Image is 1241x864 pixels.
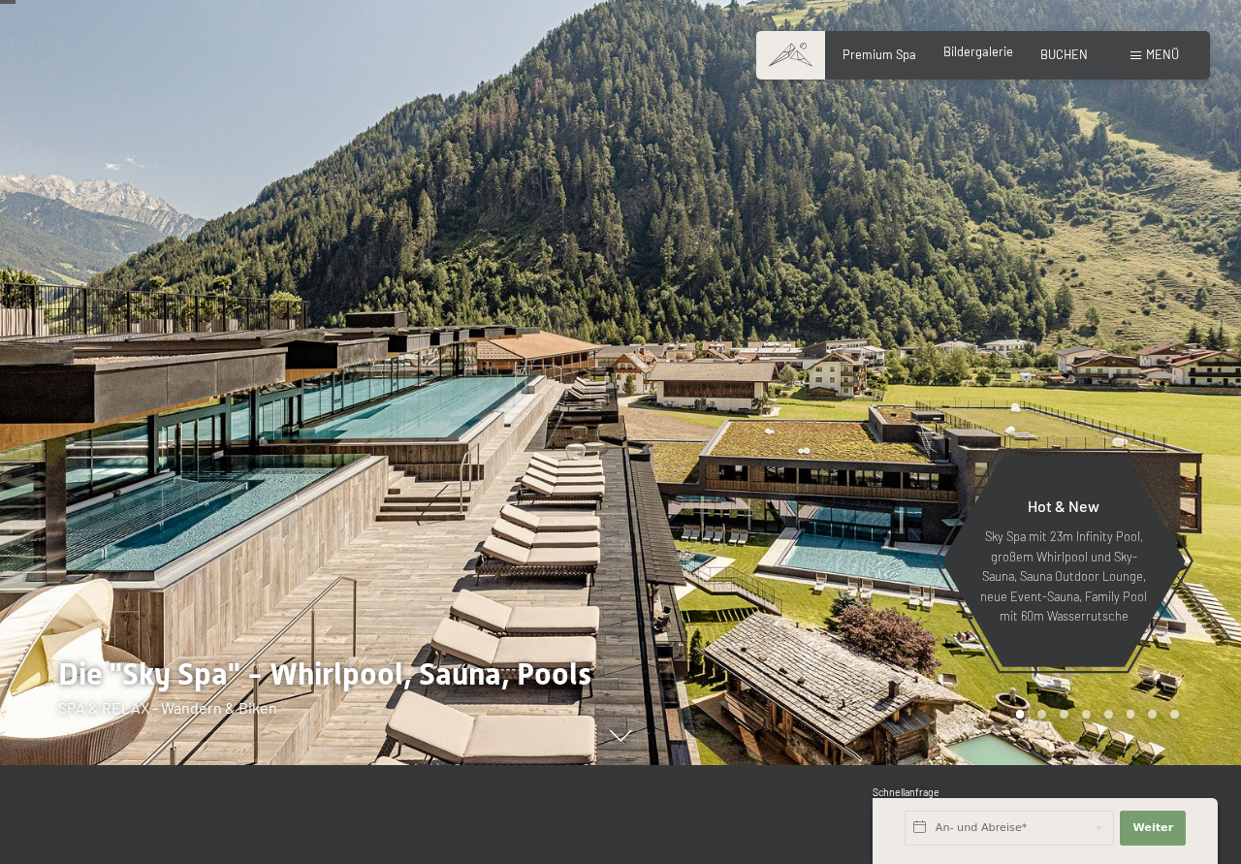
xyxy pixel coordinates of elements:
a: Bildergalerie [943,44,1013,59]
div: Carousel Page 4 [1082,710,1091,719]
div: Carousel Page 5 [1104,710,1113,719]
span: Weiter [1132,820,1173,836]
button: Weiter [1120,811,1186,846]
a: BUCHEN [1040,47,1088,62]
span: Menü [1146,47,1179,62]
div: Carousel Page 6 [1127,710,1135,719]
p: Sky Spa mit 23m Infinity Pool, großem Whirlpool und Sky-Sauna, Sauna Outdoor Lounge, neue Event-S... [979,527,1148,625]
div: Carousel Page 2 [1037,710,1046,719]
div: Carousel Page 1 (Current Slide) [1016,710,1025,719]
div: Carousel Pagination [1009,710,1179,719]
a: Hot & New Sky Spa mit 23m Infinity Pool, großem Whirlpool und Sky-Sauna, Sauna Outdoor Lounge, ne... [940,455,1187,668]
div: Carousel Page 8 [1170,710,1179,719]
a: Premium Spa [843,47,916,62]
span: 1 [871,826,875,839]
span: Schnellanfrage [873,786,939,798]
div: Carousel Page 7 [1148,710,1157,719]
span: Einwilligung Marketing* [432,478,592,497]
div: Carousel Page 3 [1060,710,1068,719]
span: Hot & New [1028,496,1099,515]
